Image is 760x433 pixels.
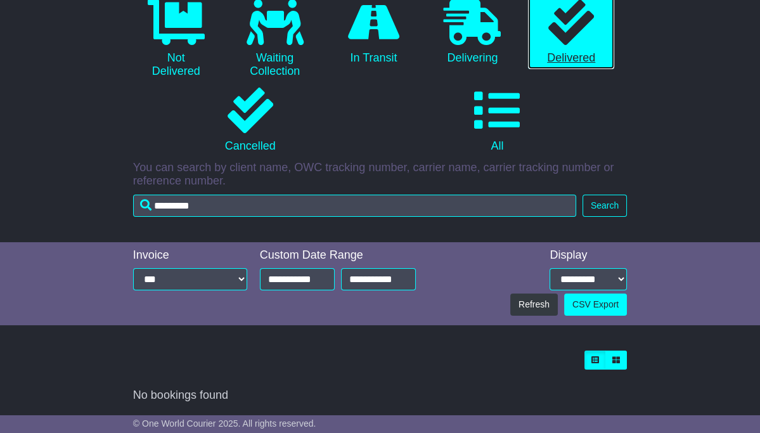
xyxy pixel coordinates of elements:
[550,249,627,262] div: Display
[564,294,627,316] a: CSV Export
[380,83,615,158] a: All
[583,195,627,217] button: Search
[260,249,416,262] div: Custom Date Range
[133,418,316,429] span: © One World Courier 2025. All rights reserved.
[510,294,558,316] button: Refresh
[133,249,247,262] div: Invoice
[133,161,627,188] p: You can search by client name, OWC tracking number, carrier name, carrier tracking number or refe...
[133,389,627,403] div: No bookings found
[133,83,368,158] a: Cancelled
